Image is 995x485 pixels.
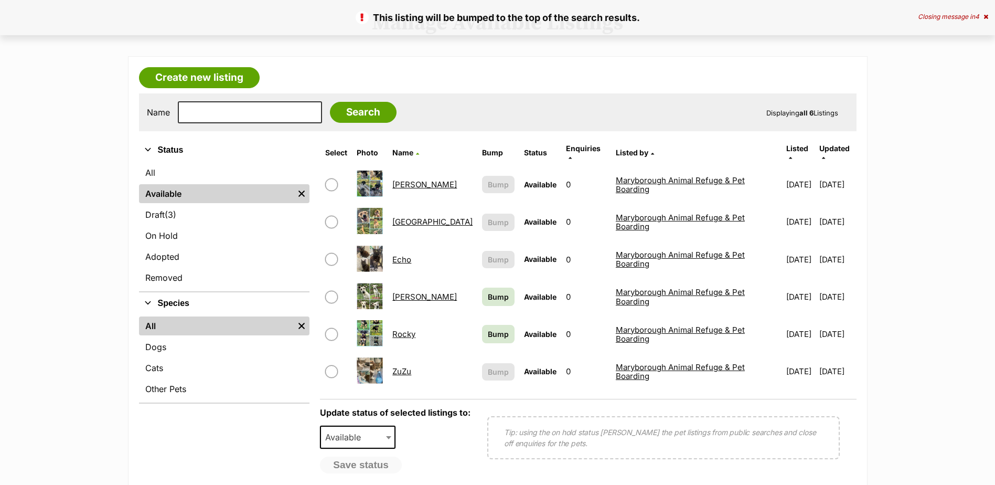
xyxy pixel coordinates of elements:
[520,140,561,165] th: Status
[782,353,818,389] td: [DATE]
[562,241,611,278] td: 0
[975,13,979,20] span: 4
[786,144,808,153] span: Listed
[139,247,310,266] a: Adopted
[478,140,519,165] th: Bump
[504,427,822,449] p: Tip: using the on hold status [PERSON_NAME] the pet listings from public searches and close off e...
[616,325,745,344] a: Maryborough Animal Refuge & Pet Boarding
[10,10,985,25] p: This listing will be bumped to the top of the search results.
[482,363,515,381] button: Bump
[616,175,745,194] a: Maryborough Animal Refuge & Pet Boarding
[139,297,310,310] button: Species
[294,184,309,203] a: Remove filter
[139,359,310,377] a: Cats
[482,288,515,306] a: Bump
[139,143,310,157] button: Status
[819,353,855,389] td: [DATE]
[782,204,818,240] td: [DATE]
[616,287,745,306] a: Maryborough Animal Refuge & Pet Boarding
[352,140,387,165] th: Photo
[819,144,850,153] span: Updated
[139,205,310,224] a: Draft
[524,255,557,263] span: Available
[392,255,411,265] a: Echo
[139,163,310,182] a: All
[294,317,309,335] a: Remove filter
[139,184,294,203] a: Available
[488,254,509,265] span: Bump
[782,166,818,203] td: [DATE]
[392,148,419,157] a: Name
[782,279,818,315] td: [DATE]
[488,329,509,340] span: Bump
[139,317,294,335] a: All
[524,180,557,189] span: Available
[819,316,855,352] td: [DATE]
[616,250,745,269] a: Maryborough Animal Refuge & Pet Boarding
[616,213,745,231] a: Maryborough Animal Refuge & Pet Boarding
[320,426,395,449] span: Available
[524,330,557,339] span: Available
[139,226,310,245] a: On Hold
[782,316,818,352] td: [DATE]
[616,362,745,381] a: Maryborough Animal Refuge & Pet Boarding
[392,292,457,302] a: [PERSON_NAME]
[139,161,310,291] div: Status
[321,430,371,445] span: Available
[147,108,170,117] label: Name
[488,291,509,302] span: Bump
[482,214,515,231] button: Bump
[139,67,260,88] a: Create new listing
[524,217,557,226] span: Available
[918,13,988,20] div: Closing message in
[320,457,402,473] button: Save status
[819,279,855,315] td: [DATE]
[799,109,814,117] strong: all 6
[482,325,515,343] a: Bump
[139,379,310,398] a: Other Pets
[562,279,611,315] td: 0
[488,217,509,228] span: Bump
[819,144,850,161] a: Updated
[139,338,310,356] a: Dogs
[782,241,818,278] td: [DATE]
[392,329,415,339] a: Rocky
[139,268,310,287] a: Removed
[482,251,515,268] button: Bump
[488,179,509,190] span: Bump
[392,217,473,227] a: [GEOGRAPHIC_DATA]
[562,353,611,389] td: 0
[616,148,654,157] a: Listed by
[566,144,601,153] span: translation missing: en.admin.listings.index.attributes.enquiries
[819,166,855,203] td: [DATE]
[330,102,397,123] input: Search
[392,366,411,376] a: ZuZu
[392,148,413,157] span: Name
[139,314,310,403] div: Species
[488,366,509,377] span: Bump
[321,140,351,165] th: Select
[566,144,601,161] a: Enquiries
[819,241,855,278] td: [DATE]
[320,407,470,418] label: Update status of selected listings to:
[165,208,176,221] span: (3)
[616,148,648,157] span: Listed by
[766,109,838,117] span: Displaying Listings
[482,176,515,193] button: Bump
[392,180,457,189] a: [PERSON_NAME]
[562,316,611,352] td: 0
[562,166,611,203] td: 0
[562,204,611,240] td: 0
[819,204,855,240] td: [DATE]
[524,367,557,376] span: Available
[786,144,808,161] a: Listed
[524,292,557,301] span: Available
